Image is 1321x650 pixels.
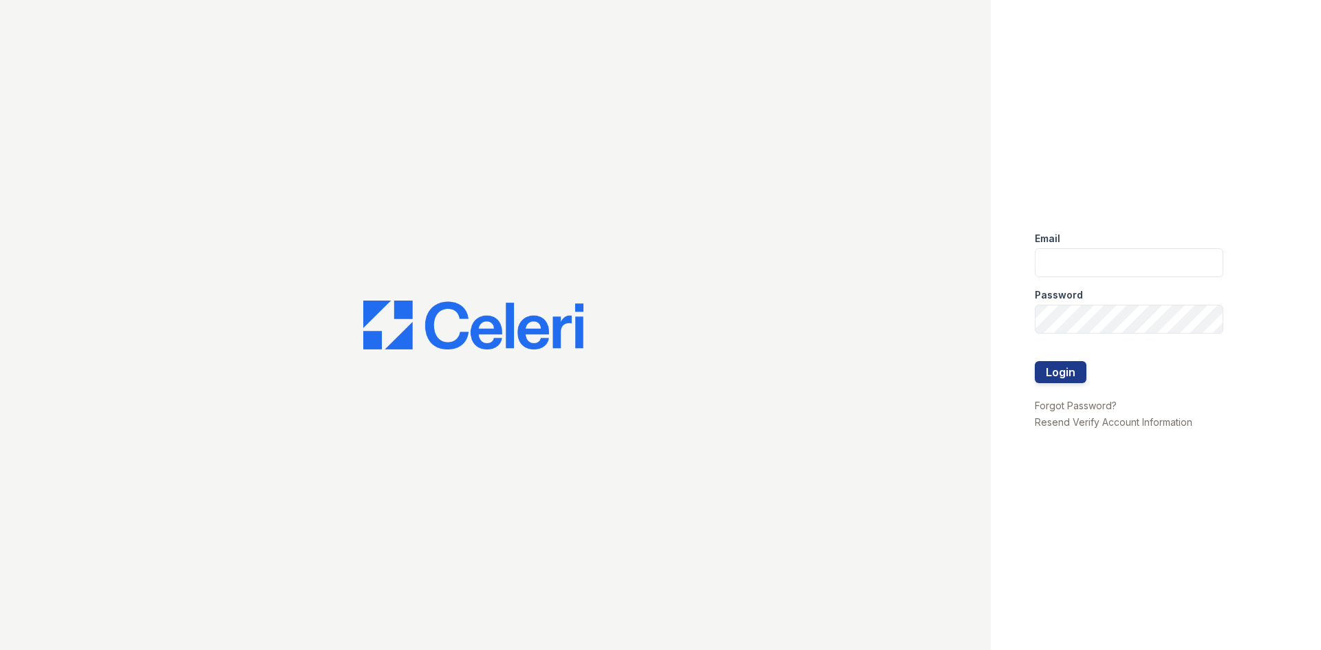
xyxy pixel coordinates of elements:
[1035,361,1086,383] button: Login
[363,301,583,350] img: CE_Logo_Blue-a8612792a0a2168367f1c8372b55b34899dd931a85d93a1a3d3e32e68fde9ad4.png
[1035,288,1083,302] label: Password
[1035,416,1192,428] a: Resend Verify Account Information
[1035,400,1117,411] a: Forgot Password?
[1035,232,1060,246] label: Email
